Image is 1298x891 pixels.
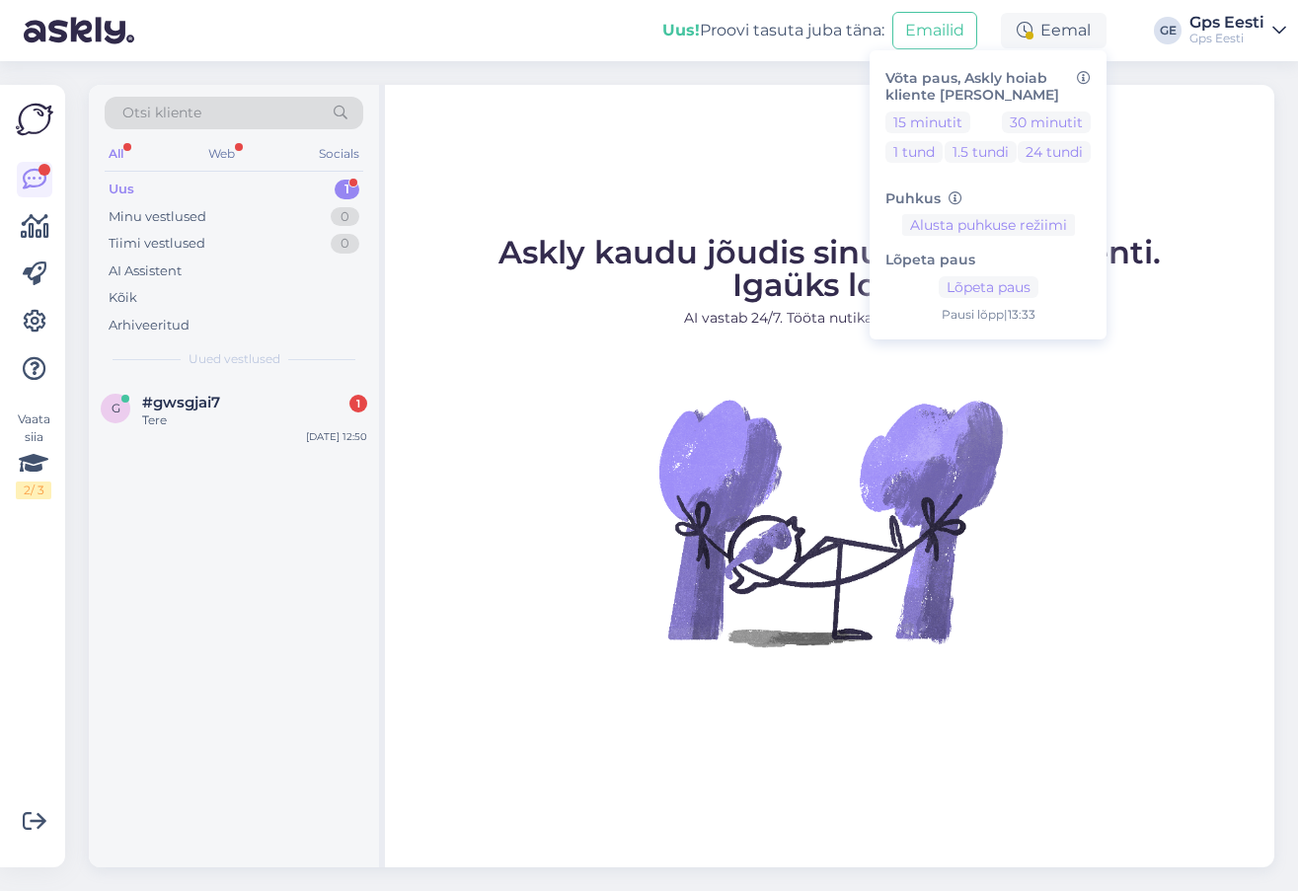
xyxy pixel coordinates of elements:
[16,482,51,499] div: 2 / 3
[945,141,1017,163] button: 1.5 tundi
[662,19,884,42] div: Proovi tasuta juba täna:
[902,214,1075,236] button: Alusta puhkuse režiimi
[109,234,205,254] div: Tiimi vestlused
[1001,13,1107,48] div: Eemal
[109,316,190,335] div: Arhiveeritud
[204,141,239,167] div: Web
[652,344,1008,700] img: No Chat active
[1154,17,1182,44] div: GE
[1189,15,1264,31] div: Gps Eesti
[189,350,280,368] span: Uued vestlused
[1018,141,1091,163] button: 24 tundi
[16,410,51,499] div: Vaata siia
[306,429,367,444] div: [DATE] 12:50
[892,12,977,49] button: Emailid
[142,411,367,429] div: Tere
[1189,15,1286,46] a: Gps EestiGps Eesti
[331,207,359,227] div: 0
[885,70,1091,104] h6: Võta paus, Askly hoiab kliente [PERSON_NAME]
[105,141,127,167] div: All
[142,394,220,411] span: #gwsgjai7
[885,306,1091,324] div: Pausi lõpp | 13:33
[109,288,137,308] div: Kõik
[109,180,134,199] div: Uus
[939,276,1038,298] button: Lõpeta paus
[885,141,943,163] button: 1 tund
[349,395,367,412] div: 1
[1002,111,1091,133] button: 30 minutit
[498,233,1161,304] span: Askly kaudu jõudis sinuni juba klienti. Igaüks loeb.
[16,101,53,138] img: Askly Logo
[885,252,1091,268] h6: Lõpeta paus
[331,234,359,254] div: 0
[315,141,363,167] div: Socials
[498,308,1161,329] p: AI vastab 24/7. Tööta nutikamalt juba täna.
[885,111,970,133] button: 15 minutit
[885,190,1091,207] h6: Puhkus
[109,207,206,227] div: Minu vestlused
[1189,31,1264,46] div: Gps Eesti
[335,180,359,199] div: 1
[109,261,182,281] div: AI Assistent
[662,21,700,39] b: Uus!
[112,401,120,415] span: g
[122,103,201,123] span: Otsi kliente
